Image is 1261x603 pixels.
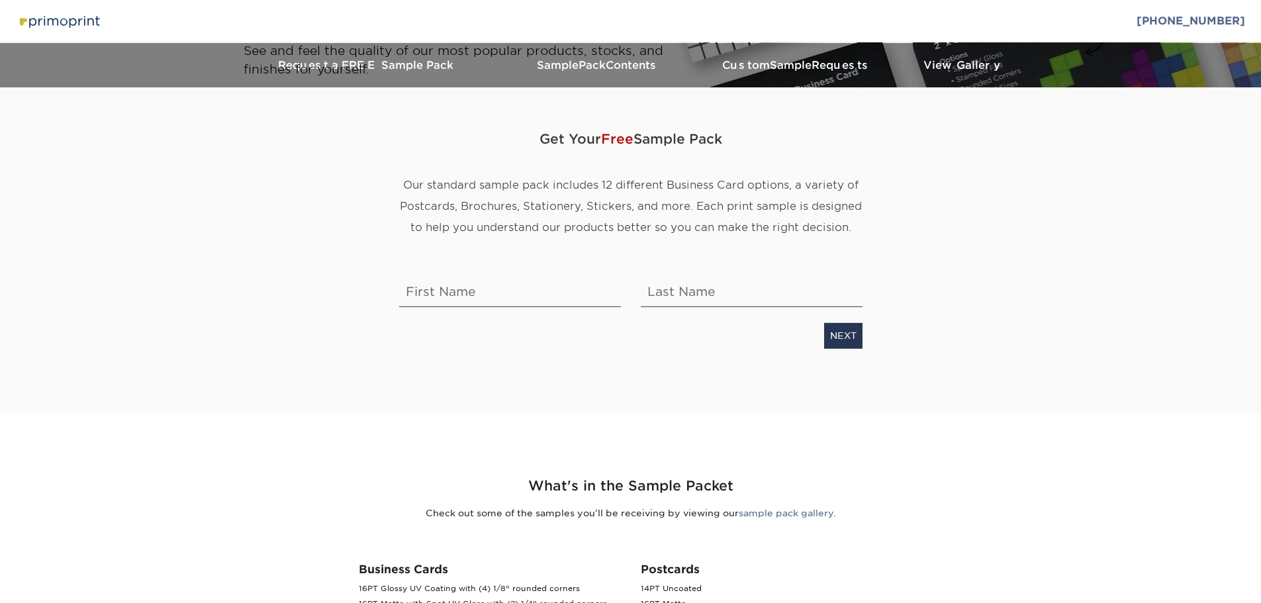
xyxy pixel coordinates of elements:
[234,43,498,87] a: Request a FREE Sample Pack
[601,131,633,147] span: Free
[739,508,833,518] a: sample pack gallery
[359,563,621,576] h3: Business Cards
[16,12,102,30] img: Primoprint
[399,119,863,159] span: Get Your Sample Pack
[234,59,498,71] h3: Request a FREE Sample Pack
[697,43,896,87] a: CustomSampleRequests
[244,506,1018,520] p: Check out some of the samples you’ll be receiving by viewing our .
[896,43,1028,87] a: View Gallery
[400,179,862,234] span: Our standard sample pack includes 12 different Business Card options, a variety of Postcards, Bro...
[1137,15,1245,27] a: [PHONE_NUMBER]
[770,59,812,71] span: Sample
[896,59,1028,71] h3: View Gallery
[697,59,896,71] h3: Custom Requests
[824,323,863,348] a: NEXT
[244,476,1018,496] h2: What's in the Sample Packet
[244,42,697,78] p: See and feel the quality of our most popular products, stocks, and finishes for yourself.
[641,563,903,576] h3: Postcards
